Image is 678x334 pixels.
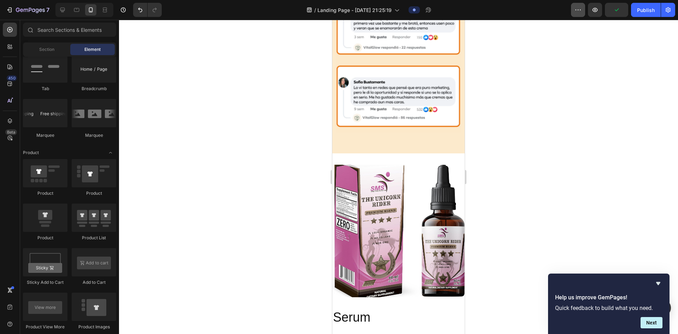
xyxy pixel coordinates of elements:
span: Element [84,46,101,53]
button: Next question [641,317,662,328]
span: Toggle open [105,147,116,158]
p: Quick feedback to build what you need. [555,305,662,311]
span: Product [23,150,39,156]
div: Product Images [72,324,116,330]
div: Marquee [72,132,116,139]
input: Search Sections & Elements [23,23,116,37]
h2: Help us improve GemPages! [555,293,662,302]
span: Section [39,46,54,53]
span: / [314,6,316,14]
p: 7 [46,6,49,14]
div: Breadcrumb [72,86,116,92]
button: 7 [3,3,53,17]
span: Landing Page - [DATE] 21:25:19 [317,6,392,14]
div: Undo/Redo [133,3,162,17]
button: Publish [631,3,661,17]
div: $120.00 [22,312,42,323]
div: 450 [7,75,17,81]
div: Add to Cart [72,279,116,286]
div: Marquee [23,132,67,139]
div: Help us improve GemPages! [555,279,662,328]
div: Product List [72,235,116,241]
div: Product View More [23,324,67,330]
div: Product [23,190,67,197]
iframe: Design area [332,20,465,334]
div: Beta [5,129,17,135]
div: Product [23,235,67,241]
div: Product [72,190,116,197]
div: Tab [23,86,67,92]
div: Publish [637,6,655,14]
button: Hide survey [654,279,662,288]
div: Sticky Add to Cart [23,279,67,286]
